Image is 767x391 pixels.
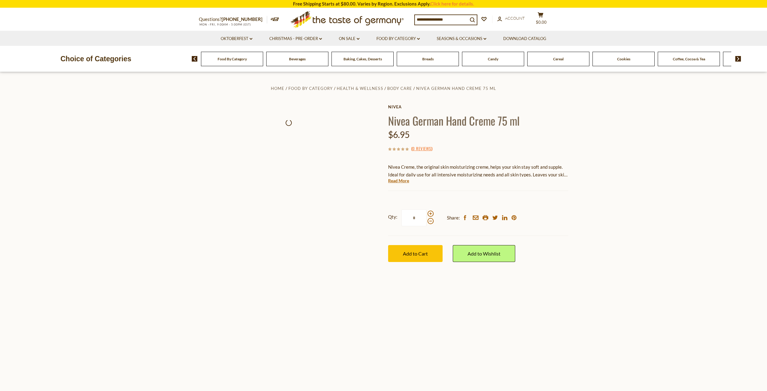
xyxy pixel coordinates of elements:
[199,23,251,26] span: MON - FRI, 9:00AM - 5:00PM (EST)
[617,57,630,61] a: Cookies
[337,86,383,91] a: Health & Wellness
[673,57,705,61] a: Coffee, Cocoa & Tea
[422,57,434,61] a: Breads
[401,209,427,226] input: Qty:
[199,15,267,23] p: Questions?
[437,35,486,42] a: Seasons & Occasions
[271,86,284,91] a: Home
[388,213,397,221] strong: Qty:
[488,57,498,61] a: Candy
[505,16,525,21] span: Account
[412,145,431,152] a: 0 Reviews
[289,57,306,61] a: Beverages
[430,1,474,6] a: Click here for details.
[388,178,409,184] a: Read More
[416,86,496,91] a: Nivea German Hand Creme 75 ml
[388,129,410,140] span: $6.95
[536,20,547,25] span: $0.00
[388,164,568,185] span: Nivea Creme, the original skin moisturizing creme, helps your skin stay soft and supple. Ideal fo...
[553,57,564,61] a: Cereal
[288,86,333,91] a: Food By Category
[218,57,247,61] a: Food By Category
[447,214,460,222] span: Share:
[388,104,568,109] a: Nivea
[269,35,322,42] a: Christmas - PRE-ORDER
[192,56,198,62] img: previous arrow
[411,145,432,151] span: ( )
[503,35,546,42] a: Download Catalog
[387,86,412,91] a: Body Care
[453,245,515,262] a: Add to Wishlist
[531,12,550,27] button: $0.00
[497,15,525,22] a: Account
[376,35,420,42] a: Food By Category
[735,56,741,62] img: next arrow
[339,35,359,42] a: On Sale
[388,114,568,127] h1: Nivea German Hand Creme 75 ml
[403,251,428,256] span: Add to Cart
[343,57,382,61] a: Baking, Cakes, Desserts
[221,35,252,42] a: Oktoberfest
[222,16,263,22] a: [PHONE_NUMBER]
[388,245,443,262] button: Add to Cart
